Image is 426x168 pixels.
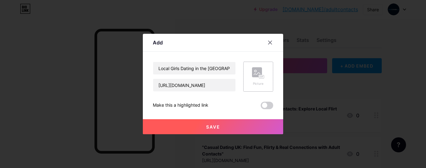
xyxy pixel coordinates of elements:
[153,62,235,74] input: Title
[153,79,235,91] input: URL
[153,102,208,109] div: Make this a highlighted link
[153,39,163,46] div: Add
[143,119,283,134] button: Save
[252,81,264,86] div: Picture
[206,124,220,130] span: Save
